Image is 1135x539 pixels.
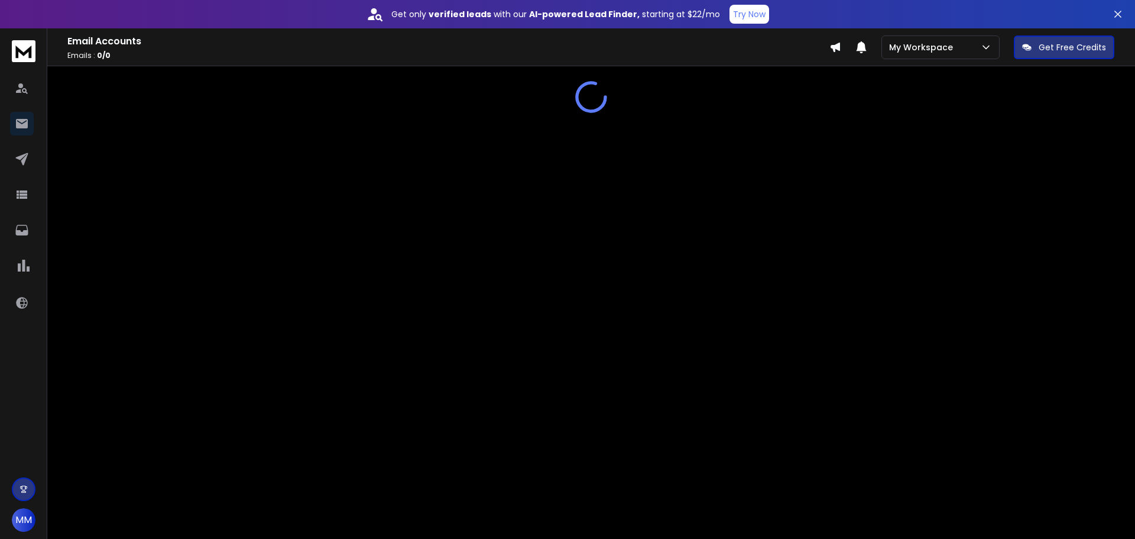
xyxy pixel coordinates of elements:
p: My Workspace [889,41,958,53]
button: MM [12,508,35,532]
strong: verified leads [429,8,491,20]
p: Try Now [733,8,766,20]
h1: Email Accounts [67,34,829,49]
p: Emails : [67,51,829,60]
p: Get only with our starting at $22/mo [391,8,720,20]
span: 0 / 0 [97,50,111,60]
button: Try Now [729,5,769,24]
p: Get Free Credits [1039,41,1106,53]
img: logo [12,40,35,62]
strong: AI-powered Lead Finder, [529,8,640,20]
button: Get Free Credits [1014,35,1114,59]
